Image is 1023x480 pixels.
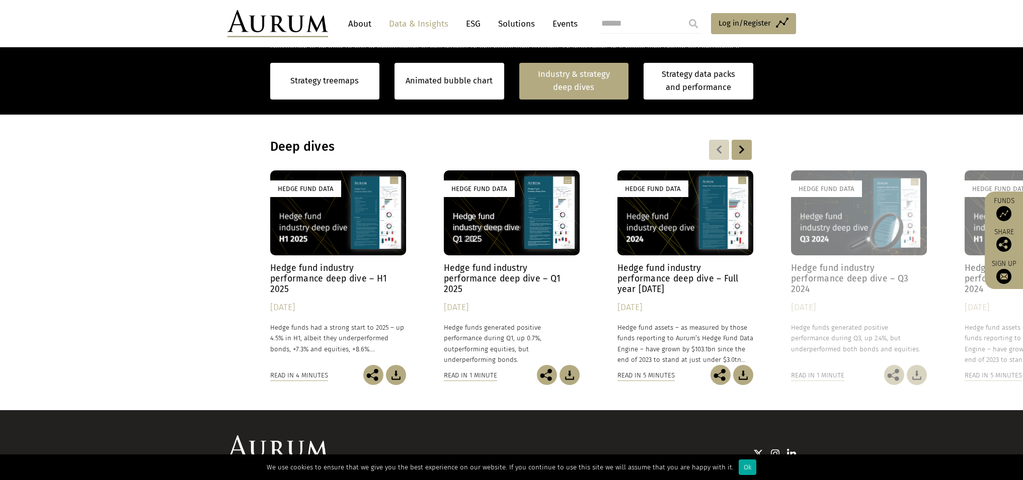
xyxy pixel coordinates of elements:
input: Submit [683,14,703,34]
img: Share this post [537,365,557,385]
a: Hedge Fund Data Hedge fund industry performance deep dive – Full year [DATE] [DATE] Hedge fund as... [617,170,753,365]
a: Data & Insights [384,15,453,33]
a: Events [547,15,578,33]
a: Hedge Fund Data Hedge fund industry performance deep dive – Q1 2025 [DATE] Hedge funds generated ... [444,170,580,365]
img: Download Article [733,365,753,385]
a: Sign up [990,259,1018,284]
a: Strategy treemaps [290,74,359,87]
img: Share this post [884,365,904,385]
div: Hedge Fund Data [617,180,688,197]
img: Share this post [363,365,383,385]
div: Ok [739,459,756,475]
a: Hedge Fund Data Hedge fund industry performance deep dive – H1 2025 [DATE] Hedge funds had a stro... [270,170,406,365]
img: Aurum Logo [227,435,328,462]
img: Aurum [227,10,328,37]
a: Solutions [493,15,540,33]
img: Download Article [560,365,580,385]
a: About [343,15,376,33]
img: Share this post [711,365,731,385]
h3: Deep dives [270,139,623,154]
div: Hedge Fund Data [270,180,341,197]
div: [DATE] [444,301,580,315]
img: Linkedin icon [787,449,796,459]
span: Log in/Register [719,17,771,29]
div: Share [990,229,1018,252]
div: [DATE] [270,301,406,315]
p: Hedge funds generated positive performance during Q1, up 0.7%, outperforming equities, but underp... [444,322,580,365]
div: Hedge Fund Data [444,180,515,197]
div: [DATE] [617,301,753,315]
h4: Hedge fund industry performance deep dive – Full year [DATE] [617,263,753,295]
div: [DATE] [791,301,927,315]
a: Industry & strategy deep dives [519,63,629,100]
p: Hedge funds had a strong start to 2025 – up 4.5% in H1, albeit they underperformed bonds, +7.3% a... [270,322,406,354]
a: Log in/Register [711,13,796,34]
h4: Hedge fund industry performance deep dive – Q3 2024 [791,263,927,295]
div: Read in 4 minutes [270,370,328,381]
p: Hedge funds generated positive performance during Q3, up 2.4%, but underperformed both bonds and ... [791,322,927,354]
div: Read in 5 minutes [617,370,675,381]
div: Hedge Fund Data [791,180,862,197]
a: Animated bubble chart [406,74,493,87]
a: Funds [990,197,1018,221]
h4: Hedge fund industry performance deep dive – H1 2025 [270,263,406,295]
img: Access Funds [996,206,1011,221]
img: Download Article [907,365,927,385]
div: Read in 5 minutes [965,370,1022,381]
img: Instagram icon [771,449,780,459]
a: Strategy data packs and performance [644,63,753,100]
img: Sign up to our newsletter [996,269,1011,284]
div: Read in 1 minute [791,370,844,381]
img: Twitter icon [753,449,763,459]
h4: Hedge fund industry performance deep dive – Q1 2025 [444,263,580,295]
img: Share this post [996,237,1011,252]
a: ESG [461,15,486,33]
p: Hedge fund assets – as measured by those funds reporting to Aurum’s Hedge Fund Data Engine – have... [617,322,753,365]
img: Download Article [386,365,406,385]
div: Read in 1 minute [444,370,497,381]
